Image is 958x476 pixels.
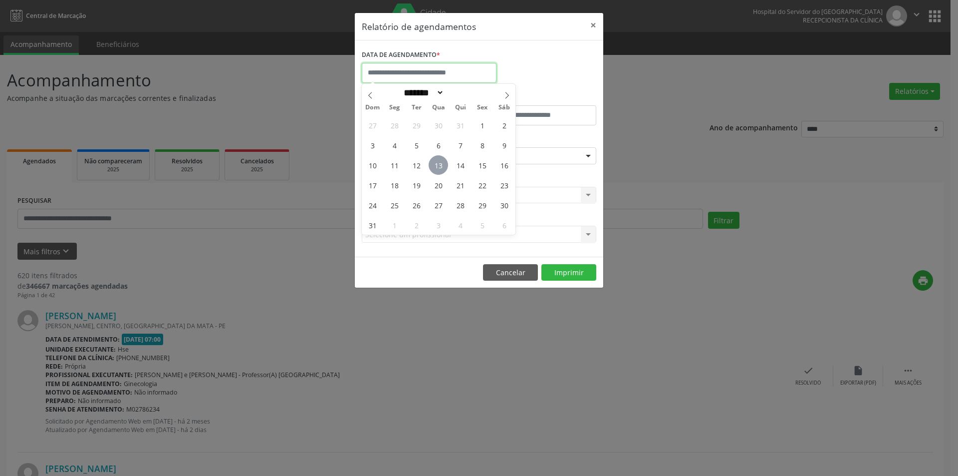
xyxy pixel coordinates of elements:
[363,155,382,175] span: Agosto 10, 2025
[481,90,596,105] label: ATÉ
[407,195,426,215] span: Agosto 26, 2025
[483,264,538,281] button: Cancelar
[473,215,492,235] span: Setembro 5, 2025
[429,115,448,135] span: Julho 30, 2025
[362,20,476,33] h5: Relatório de agendamentos
[385,195,404,215] span: Agosto 25, 2025
[429,155,448,175] span: Agosto 13, 2025
[400,87,444,98] select: Month
[473,155,492,175] span: Agosto 15, 2025
[362,104,384,111] span: Dom
[385,175,404,195] span: Agosto 18, 2025
[493,104,515,111] span: Sáb
[450,104,472,111] span: Qui
[407,175,426,195] span: Agosto 19, 2025
[451,195,470,215] span: Agosto 28, 2025
[384,104,406,111] span: Seg
[494,195,514,215] span: Agosto 30, 2025
[407,215,426,235] span: Setembro 2, 2025
[494,135,514,155] span: Agosto 9, 2025
[429,175,448,195] span: Agosto 20, 2025
[407,155,426,175] span: Agosto 12, 2025
[451,115,470,135] span: Julho 31, 2025
[494,215,514,235] span: Setembro 6, 2025
[385,135,404,155] span: Agosto 4, 2025
[429,215,448,235] span: Setembro 3, 2025
[494,155,514,175] span: Agosto 16, 2025
[473,135,492,155] span: Agosto 8, 2025
[473,175,492,195] span: Agosto 22, 2025
[363,175,382,195] span: Agosto 17, 2025
[407,115,426,135] span: Julho 29, 2025
[472,104,493,111] span: Sex
[429,195,448,215] span: Agosto 27, 2025
[473,115,492,135] span: Agosto 1, 2025
[362,47,440,63] label: DATA DE AGENDAMENTO
[494,115,514,135] span: Agosto 2, 2025
[407,135,426,155] span: Agosto 5, 2025
[451,155,470,175] span: Agosto 14, 2025
[583,13,603,37] button: Close
[451,135,470,155] span: Agosto 7, 2025
[428,104,450,111] span: Qua
[363,195,382,215] span: Agosto 24, 2025
[429,135,448,155] span: Agosto 6, 2025
[385,215,404,235] span: Setembro 1, 2025
[541,264,596,281] button: Imprimir
[451,175,470,195] span: Agosto 21, 2025
[385,115,404,135] span: Julho 28, 2025
[494,175,514,195] span: Agosto 23, 2025
[385,155,404,175] span: Agosto 11, 2025
[451,215,470,235] span: Setembro 4, 2025
[363,115,382,135] span: Julho 27, 2025
[363,215,382,235] span: Agosto 31, 2025
[406,104,428,111] span: Ter
[473,195,492,215] span: Agosto 29, 2025
[444,87,477,98] input: Year
[363,135,382,155] span: Agosto 3, 2025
